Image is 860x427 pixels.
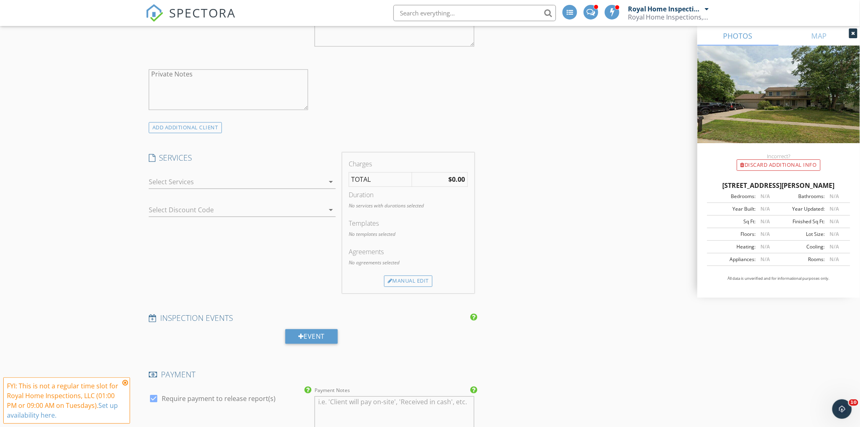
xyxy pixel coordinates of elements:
[707,276,850,281] p: All data is unverified and for informational purposes only.
[779,256,825,263] div: Rooms:
[830,218,839,225] span: N/A
[149,153,336,163] h4: SERVICES
[149,122,222,133] div: ADD ADDITIONAL client
[710,205,756,213] div: Year Built:
[710,193,756,200] div: Bedrooms:
[285,329,338,344] div: Event
[349,159,467,169] div: Charges
[349,203,467,210] p: No services with durations selected
[349,231,467,238] p: No templates selected
[830,205,839,212] span: N/A
[710,243,756,251] div: Heating:
[326,177,336,187] i: arrow_drop_down
[628,5,703,13] div: Royal Home Inspections, LLC
[779,231,825,238] div: Lot Size:
[760,218,770,225] span: N/A
[760,256,770,263] span: N/A
[710,218,756,225] div: Sq Ft:
[146,11,236,28] a: SPECTORA
[760,205,770,212] span: N/A
[849,399,858,406] span: 10
[779,193,825,200] div: Bathrooms:
[710,231,756,238] div: Floors:
[760,231,770,237] span: N/A
[349,259,467,267] p: No agreements selected
[162,395,276,403] label: Require payment to release report(s)
[710,256,756,263] div: Appliances:
[737,159,821,171] div: Discard Additional info
[830,193,839,200] span: N/A
[830,256,839,263] span: N/A
[449,175,465,184] strong: $0.00
[697,26,779,46] a: PHOTOS
[384,276,432,287] div: Manual Edit
[779,26,860,46] a: MAP
[169,4,236,21] span: SPECTORA
[349,190,467,200] div: Duration
[7,381,120,420] div: FYI: This is not a regular time slot for Royal Home Inspections, LLC (01:00 PM or 09:00 AM on Tue...
[697,153,860,159] div: Incorrect?
[326,205,336,215] i: arrow_drop_down
[779,218,825,225] div: Finished Sq Ft:
[628,13,709,21] div: Royal Home Inspections, LLC
[707,181,850,190] div: [STREET_ADDRESS][PERSON_NAME]
[393,5,556,21] input: Search everything...
[697,46,860,163] img: streetview
[349,247,467,257] div: Agreements
[349,173,412,187] td: TOTAL
[830,243,839,250] span: N/A
[149,370,474,380] h4: PAYMENT
[349,219,467,229] div: Templates
[146,4,163,22] img: The Best Home Inspection Software - Spectora
[779,205,825,213] div: Year Updated:
[830,231,839,237] span: N/A
[779,243,825,251] div: Cooling:
[832,399,852,419] iframe: Intercom live chat
[760,193,770,200] span: N/A
[149,313,474,324] h4: INSPECTION EVENTS
[760,243,770,250] span: N/A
